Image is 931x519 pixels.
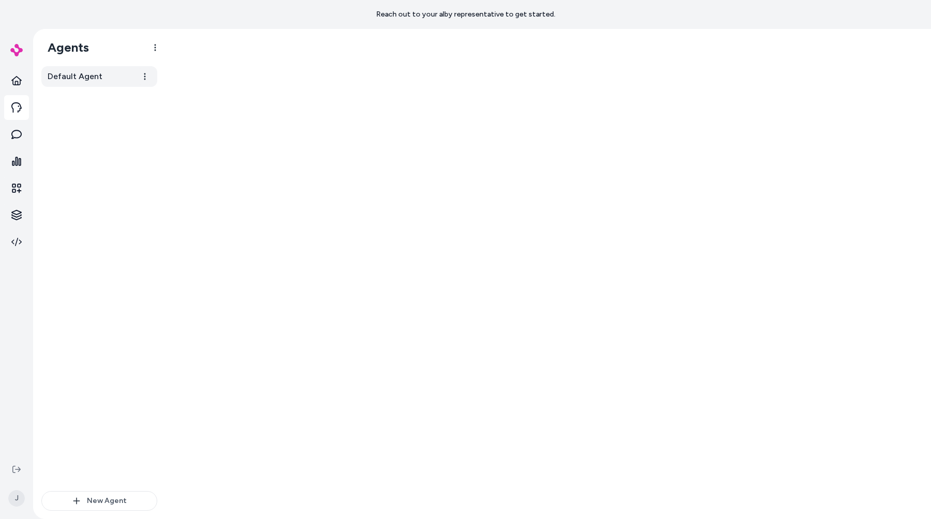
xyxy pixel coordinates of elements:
[8,490,25,507] span: J
[6,482,27,515] button: J
[10,44,23,56] img: alby Logo
[41,491,157,511] button: New Agent
[41,66,157,87] a: Default Agent
[39,40,89,55] h1: Agents
[376,9,555,20] p: Reach out to your alby representative to get started.
[48,70,102,83] span: Default Agent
